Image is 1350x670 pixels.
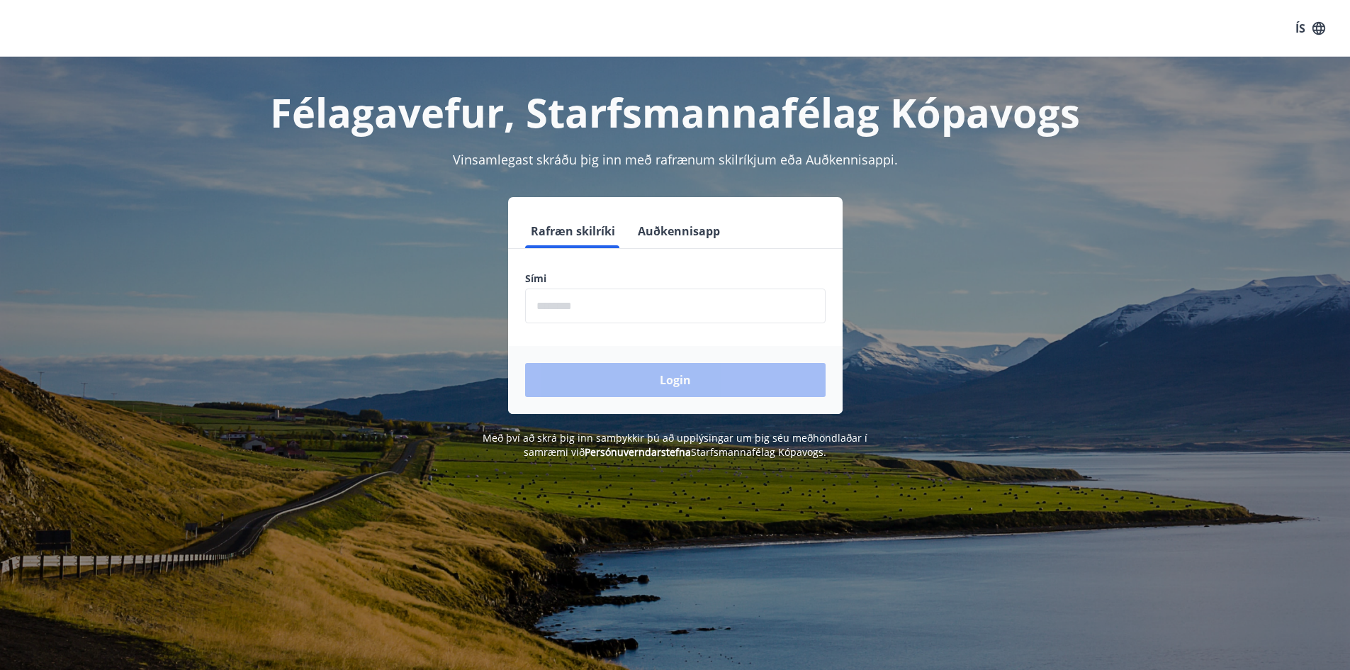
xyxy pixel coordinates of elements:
button: Auðkennisapp [632,214,726,248]
button: ÍS [1288,16,1333,41]
span: Með því að skrá þig inn samþykkir þú að upplýsingar um þig séu meðhöndlaðar í samræmi við Starfsm... [483,431,867,459]
span: Vinsamlegast skráðu þig inn með rafrænum skilríkjum eða Auðkennisappi. [453,151,898,168]
h1: Félagavefur, Starfsmannafélag Kópavogs [182,85,1169,139]
a: Persónuverndarstefna [585,445,691,459]
button: Rafræn skilríki [525,214,621,248]
label: Sími [525,272,826,286]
